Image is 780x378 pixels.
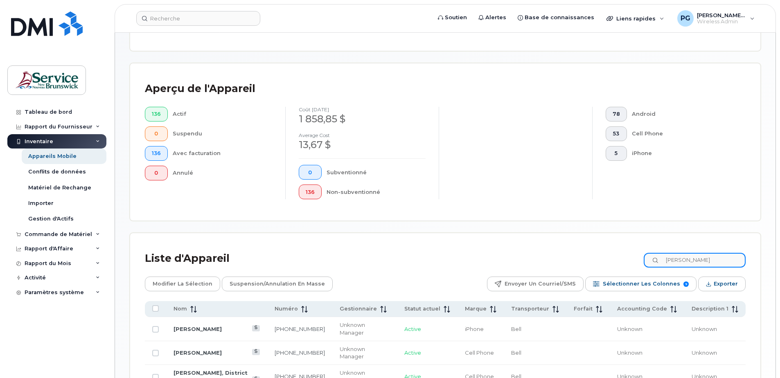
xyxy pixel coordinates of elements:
[445,13,467,22] span: Soutien
[145,126,168,141] button: 0
[327,184,426,199] div: Non-subventionné
[340,305,377,313] span: Gestionnaire
[252,349,260,355] a: View Last Bill
[230,278,325,290] span: Suspension/Annulation en masse
[174,349,222,356] a: [PERSON_NAME]
[404,326,421,332] span: Active
[275,326,325,332] a: [PHONE_NUMBER]
[512,9,600,26] a: Base de connaissances
[617,349,642,356] span: Unknown
[145,277,220,291] button: Modifier la sélection
[692,305,728,313] span: Description 1
[252,325,260,331] a: View Last Bill
[222,277,333,291] button: Suspension/Annulation en masse
[173,166,273,180] div: Annulé
[432,9,473,26] a: Soutien
[152,150,161,157] span: 136
[485,13,506,22] span: Alertes
[275,305,298,313] span: Numéro
[617,326,642,332] span: Unknown
[487,277,584,291] button: Envoyer un courriel/SMS
[613,111,620,117] span: 78
[632,126,733,141] div: Cell Phone
[672,10,760,27] div: Pelletier, Geneviève (DSF-NO)
[465,349,494,356] span: Cell Phone
[473,9,512,26] a: Alertes
[692,326,717,332] span: Unknown
[505,278,576,290] span: Envoyer un courriel/SMS
[299,138,426,152] div: 13,67 $
[511,349,521,356] span: Bell
[632,146,733,161] div: iPhone
[511,326,521,332] span: Bell
[585,277,697,291] button: Sélectionner les colonnes 9
[616,15,656,22] span: Liens rapides
[340,345,390,360] div: Unknown Manager
[152,130,161,137] span: 0
[299,184,322,199] button: 136
[145,107,168,122] button: 136
[603,278,680,290] span: Sélectionner les colonnes
[697,12,746,18] span: [PERSON_NAME] (DSF-NO)
[613,150,620,157] span: 5
[306,169,315,176] span: 0
[299,107,426,112] h4: coût [DATE]
[152,170,161,176] span: 0
[465,305,487,313] span: Marque
[606,126,627,141] button: 53
[404,349,421,356] span: Active
[606,146,627,161] button: 5
[275,349,325,356] a: [PHONE_NUMBER]
[153,278,212,290] span: Modifier la sélection
[327,165,426,180] div: Subventionné
[692,349,717,356] span: Unknown
[174,326,222,332] a: [PERSON_NAME]
[145,248,230,269] div: Liste d'Appareil
[574,305,593,313] span: Forfait
[632,107,733,122] div: Android
[340,321,390,336] div: Unknown Manager
[511,305,549,313] span: Transporteur
[683,281,689,287] span: 9
[173,107,273,122] div: Actif
[606,107,627,122] button: 78
[698,277,746,291] button: Exporter
[145,166,168,180] button: 0
[306,189,315,196] span: 136
[601,10,670,27] div: Liens rapides
[152,111,161,117] span: 136
[173,126,273,141] div: Suspendu
[299,112,426,126] div: 1 858,85 $
[697,18,746,25] span: Wireless Admin
[714,278,738,290] span: Exporter
[404,305,440,313] span: Statut actuel
[145,146,168,161] button: 136
[465,326,484,332] span: iPhone
[644,253,746,268] input: Recherche dans la liste des appareils ...
[299,133,426,138] h4: Average cost
[613,130,620,137] span: 53
[136,11,260,26] input: Recherche
[173,146,273,161] div: Avec facturation
[299,165,322,180] button: 0
[145,78,255,99] div: Aperçu de l'Appareil
[525,13,594,22] span: Base de connaissances
[174,305,187,313] span: Nom
[681,13,690,23] span: PG
[617,305,667,313] span: Accounting Code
